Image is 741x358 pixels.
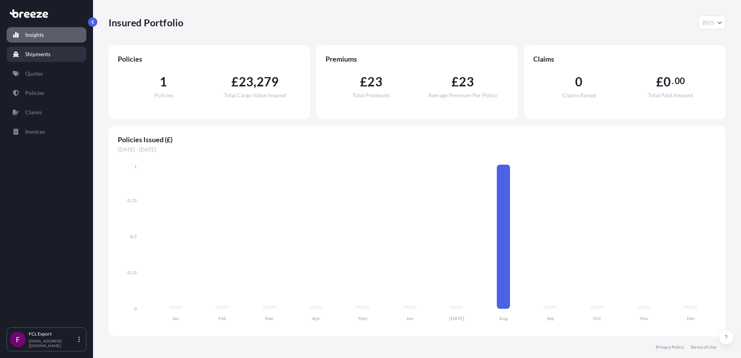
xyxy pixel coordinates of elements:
span: 0 [663,76,671,88]
a: Policies [7,85,86,101]
span: . [672,78,674,84]
span: Total Paid Amount [648,93,693,98]
span: 23 [239,76,253,88]
span: , [253,76,256,88]
a: Insights [7,27,86,43]
span: Total Cargo Value Insured [224,93,286,98]
p: FCL Export [29,331,77,337]
span: Claims Raised [562,93,596,98]
span: 23 [367,76,382,88]
button: Year Selector [698,15,725,29]
span: 0 [575,76,582,88]
tspan: May [358,315,368,321]
span: £ [360,76,367,88]
tspan: Jun [406,315,414,321]
a: Quotes [7,66,86,81]
a: Shipments [7,46,86,62]
p: Invoices [25,128,45,136]
p: Shipments [25,50,50,58]
tspan: [DATE] [449,315,464,321]
span: £ [451,76,459,88]
span: 1 [160,76,167,88]
p: Insights [25,31,44,39]
a: Invoices [7,124,86,139]
p: [EMAIL_ADDRESS][DOMAIN_NAME] [29,339,77,348]
tspan: 0.75 [128,198,137,203]
span: [DATE] - [DATE] [118,146,716,153]
tspan: Oct [593,315,601,321]
a: Terms of Use [690,344,716,350]
tspan: Sep [547,315,554,321]
p: Insured Portfolio [109,16,183,29]
span: Policies [118,54,301,64]
tspan: Mar [265,315,274,321]
a: Claims [7,105,86,120]
span: Average Premium Per Policy [428,93,497,98]
tspan: Jan [172,315,179,321]
span: F [16,336,20,343]
span: Policies [154,93,173,98]
p: Policies [25,89,44,97]
span: Claims [533,54,716,64]
tspan: Dec [687,315,695,321]
tspan: Nov [640,315,649,321]
span: £ [231,76,239,88]
span: 2025 [702,19,714,26]
tspan: 0 [134,306,137,312]
p: Claims [25,108,42,116]
tspan: 0.5 [130,234,137,239]
tspan: 1 [134,164,137,169]
span: 279 [257,76,279,88]
span: 23 [459,76,474,88]
tspan: Feb [219,315,226,321]
span: Policies Issued (£) [118,135,716,144]
tspan: Apr [312,315,320,321]
a: Privacy Policy [656,344,684,350]
span: 00 [675,78,685,84]
tspan: Aug [499,315,508,321]
span: £ [656,76,663,88]
span: Total Premiums [352,93,390,98]
p: Quotes [25,70,43,77]
span: Premiums [326,54,508,64]
tspan: 0.25 [128,270,137,275]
